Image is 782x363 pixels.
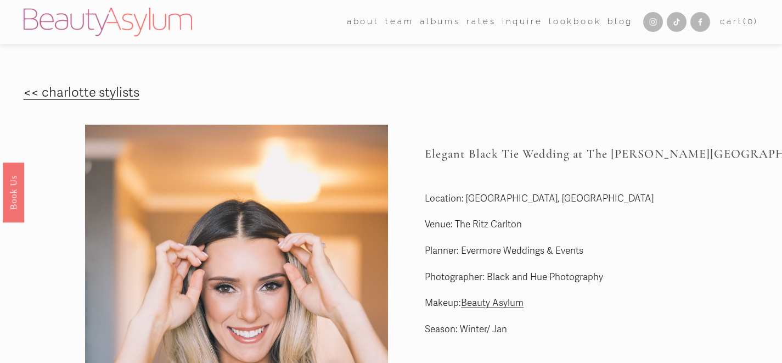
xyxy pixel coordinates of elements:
a: Book Us [3,162,24,222]
img: Beauty Asylum | Bridal Hair &amp; Makeup Charlotte &amp; Atlanta [24,8,192,36]
a: Facebook [690,12,710,32]
p: Venue: The Ritz Carlton [425,216,728,233]
a: Beauty Asylum [461,297,524,309]
p: Location: [GEOGRAPHIC_DATA], [GEOGRAPHIC_DATA] [425,191,728,208]
a: Lookbook [549,14,601,31]
span: ( ) [743,16,758,26]
span: 0 [747,16,755,26]
a: folder dropdown [385,14,413,31]
a: Inquire [502,14,543,31]
a: TikTok [667,12,687,32]
p: Planner: Evermore Weddings & Events [425,243,728,260]
a: Instagram [643,12,663,32]
a: Blog [607,14,633,31]
a: << charlotte stylists [24,85,139,100]
a: Rates [466,14,496,31]
a: albums [420,14,460,31]
p: Season: Winter/ Jan [425,321,728,338]
span: about [347,14,379,30]
a: folder dropdown [347,14,379,31]
span: team [385,14,413,30]
p: Photographer: Black and Hue Photography [425,269,728,286]
a: 0 items in cart [720,14,758,30]
p: Makeup: [425,295,728,312]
